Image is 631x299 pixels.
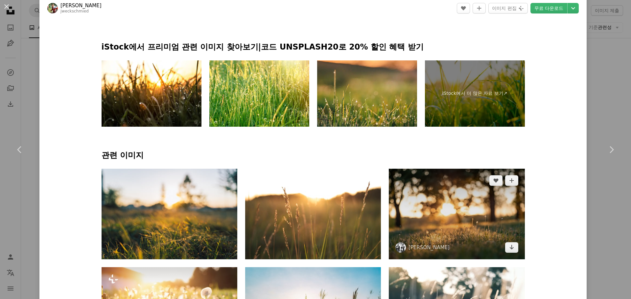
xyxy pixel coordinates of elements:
a: 무료 다운로드 [530,3,567,13]
a: iStock에서 더 많은 자료 보기↗ [425,60,525,127]
img: 해가 지는 잔디밭 [245,169,381,259]
button: 다운로드 크기 선택 [568,3,579,13]
button: 이미지 편집 [488,3,527,13]
a: [PERSON_NAME] [60,2,102,9]
a: jweckschmied [60,9,89,13]
a: 배경에 나무가 있는 풀밭 [102,211,237,217]
img: 햇빛과 이슬의 아침 자연 [317,60,417,127]
img: dew on 잔디 [102,60,201,127]
img: Clément Falize의 프로필로 이동 [395,242,406,253]
a: 다운로드 [505,242,518,253]
a: 골든 아워의 푸른 잔디 [389,211,525,217]
p: iStock에서 프리미엄 관련 이미지 찾아보기 | 코드 UNSPLASH20로 20% 할인 혜택 받기 [102,42,525,53]
a: [PERSON_NAME] [409,244,450,251]
a: 해가 지는 잔디밭 [245,211,381,217]
img: 골든 아워의 푸른 잔디 [389,169,525,259]
button: 컬렉션에 추가 [505,175,518,186]
img: 배경에 나무가 있는 풀밭 [102,169,237,259]
img: Jonas Weckschmied의 프로필로 이동 [47,3,58,13]
button: 좋아요 [489,175,502,186]
button: 좋아요 [457,3,470,13]
h4: 관련 이미지 [102,150,525,161]
a: 다음 [592,118,631,181]
button: 컬렉션에 추가 [473,3,486,13]
img: 떠오르는 태양의 광선이 초원을 비추고 있습니다. [209,60,309,127]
